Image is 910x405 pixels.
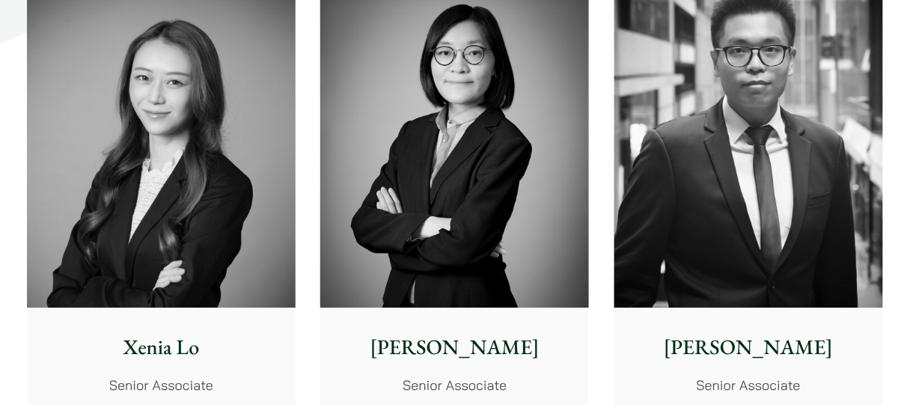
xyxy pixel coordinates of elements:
p: [PERSON_NAME] [332,332,577,363]
p: Senior Associate [39,375,284,395]
p: Xenia Lo [39,332,284,363]
p: Senior Associate [332,375,577,395]
p: [PERSON_NAME] [626,332,871,363]
p: Senior Associate [626,375,871,395]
